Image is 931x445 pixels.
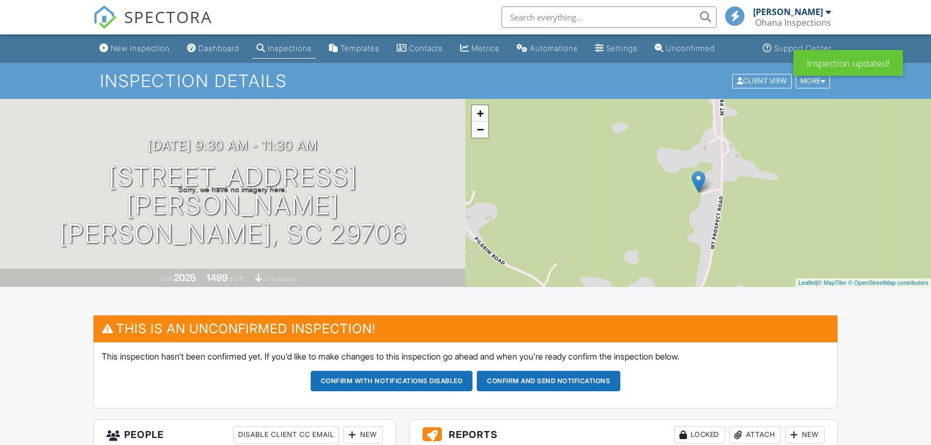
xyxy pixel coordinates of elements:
div: Ohana Inspections [755,17,831,28]
a: Support Center [758,39,836,59]
div: Contacts [409,44,443,53]
a: SPECTORA [93,15,212,37]
div: | [796,278,931,288]
a: Settings [591,39,642,59]
a: Contacts [392,39,447,59]
input: Search everything... [502,6,717,28]
a: © MapTiler [818,279,847,286]
div: New [785,426,825,443]
div: Attach [729,426,781,443]
h3: This is an Unconfirmed Inspection! [94,315,837,342]
img: The Best Home Inspection Software - Spectora [93,5,117,29]
a: Metrics [456,39,504,59]
div: Metrics [471,44,499,53]
a: © OpenStreetMap contributors [848,279,928,286]
div: Disable Client CC Email [233,426,339,443]
a: Dashboard [183,39,244,59]
button: Confirm and send notifications [477,371,620,391]
div: New Inspection [111,44,170,53]
p: This inspection hasn't been confirmed yet. If you'd like to make changes to this inspection go ah... [102,350,829,362]
a: Leaflet [798,279,816,286]
span: sq. ft. [230,275,245,283]
div: Inspection updated! [793,50,903,76]
a: Inspections [252,39,316,59]
div: Settings [606,44,638,53]
span: Built [160,275,172,283]
div: Automations [530,44,578,53]
button: Confirm with notifications disabled [311,371,473,391]
span: crawlspace [264,275,297,283]
div: New [343,426,383,443]
a: Automations (Basic) [512,39,582,59]
h1: Inspection Details [100,71,831,90]
a: Client View [731,76,794,84]
a: Zoom in [472,105,488,121]
div: More [796,74,830,88]
a: Unconfirmed [650,39,719,59]
div: [PERSON_NAME] [753,6,823,17]
div: Inspections [268,44,312,53]
a: New Inspection [95,39,174,59]
div: 2025 [174,272,196,283]
div: Locked [674,426,725,443]
h3: [DATE] 9:30 am - 11:30 am [148,138,318,153]
a: Zoom out [472,121,488,138]
a: Templates [325,39,384,59]
div: Client View [732,74,792,88]
div: Unconfirmed [666,44,715,53]
div: Templates [340,44,379,53]
div: Dashboard [198,44,239,53]
div: Support Center [774,44,832,53]
h1: [STREET_ADDRESS][PERSON_NAME] [PERSON_NAME], SC 29706 [17,163,448,248]
div: 1499 [206,272,228,283]
span: SPECTORA [124,5,212,28]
